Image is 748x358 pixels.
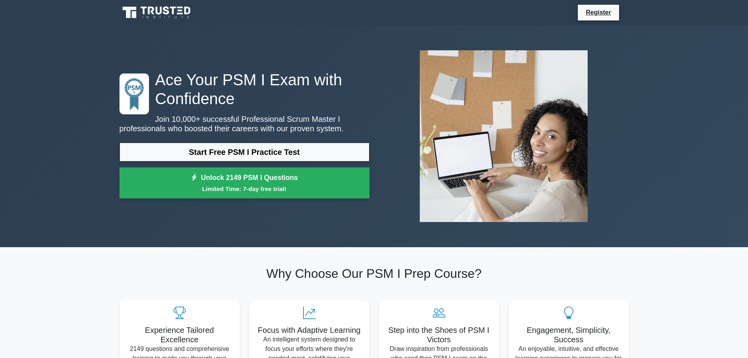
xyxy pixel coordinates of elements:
a: Register [581,7,616,17]
small: Limited Time: 7-day free trial! [129,184,360,193]
a: Unlock 2149 PSM I QuestionsLimited Time: 7-day free trial! [119,167,369,199]
h5: Focus with Adaptive Learning [255,325,363,335]
p: Join 10,000+ successful Professional Scrum Master I professionals who boosted their careers with ... [119,114,369,133]
h2: Why Choose Our PSM I Prep Course? [119,266,629,281]
h5: Experience Tailored Excellence [126,325,233,344]
h1: Ace Your PSM I Exam with Confidence [119,70,369,108]
a: Start Free PSM I Practice Test [119,143,369,162]
h5: Step into the Shoes of PSM I Victors [385,325,493,344]
h5: Engagement, Simplicity, Success [515,325,623,344]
